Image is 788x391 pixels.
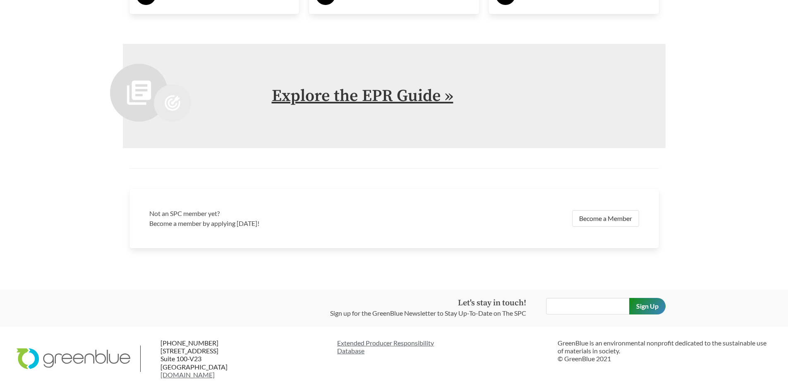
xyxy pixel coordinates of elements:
[149,218,389,228] p: Become a member by applying [DATE]!
[160,371,215,379] a: [DOMAIN_NAME]
[458,298,526,308] strong: Let's stay in touch!
[572,210,639,227] a: Become a Member
[558,339,771,363] p: GreenBlue is an environmental nonprofit dedicated to the sustainable use of materials in society....
[629,298,666,314] input: Sign Up
[160,339,261,379] p: [PHONE_NUMBER] [STREET_ADDRESS] Suite 100-V23 [GEOGRAPHIC_DATA]
[272,86,453,106] a: Explore the EPR Guide »
[149,209,389,218] h3: Not an SPC member yet?
[330,308,526,318] p: Sign up for the GreenBlue Newsletter to Stay Up-To-Date on The SPC
[337,339,551,355] a: Extended Producer ResponsibilityDatabase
